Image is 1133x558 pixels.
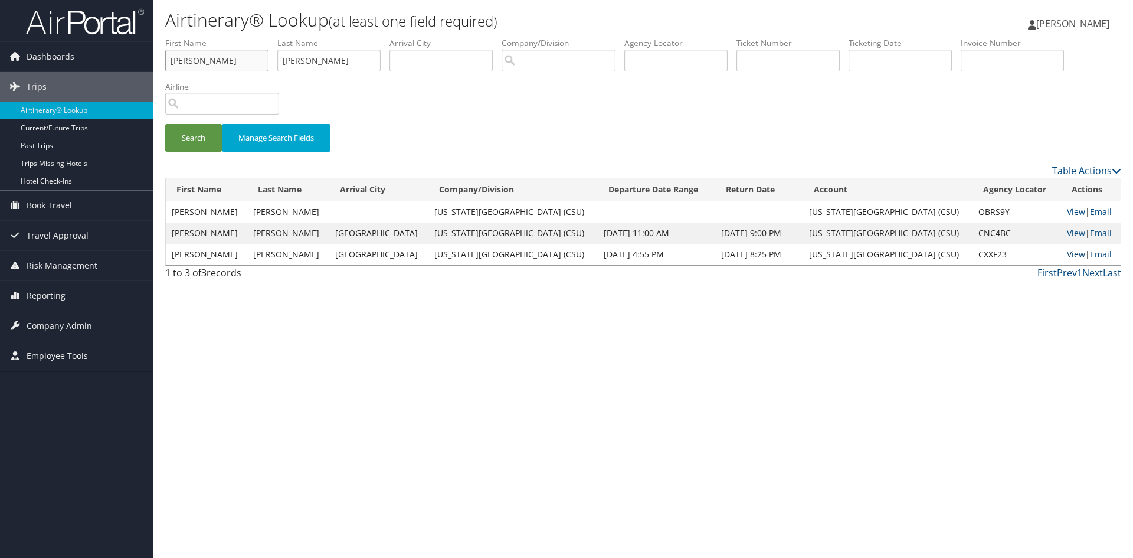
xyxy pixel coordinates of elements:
th: Agency Locator: activate to sort column ascending [972,178,1061,201]
label: Agency Locator [624,37,736,49]
th: Actions [1061,178,1121,201]
span: Reporting [27,281,66,311]
a: Email [1090,227,1112,239]
a: View [1067,227,1085,239]
td: | [1061,201,1121,223]
th: Company/Division [428,178,598,201]
th: Departure Date Range: activate to sort column ascending [598,178,715,201]
a: [PERSON_NAME] [1028,6,1121,41]
img: airportal-logo.png [26,8,144,35]
label: Ticketing Date [849,37,961,49]
a: Email [1090,249,1112,260]
td: [PERSON_NAME] [166,223,247,244]
label: Invoice Number [961,37,1073,49]
span: Risk Management [27,251,97,280]
td: [PERSON_NAME] [247,223,329,244]
td: [US_STATE][GEOGRAPHIC_DATA] (CSU) [803,201,972,223]
a: View [1067,249,1085,260]
a: First [1037,266,1057,279]
a: Next [1082,266,1103,279]
td: [US_STATE][GEOGRAPHIC_DATA] (CSU) [428,244,598,265]
td: CXXF23 [972,244,1061,265]
td: CNC4BC [972,223,1061,244]
td: [US_STATE][GEOGRAPHIC_DATA] (CSU) [428,223,598,244]
td: [PERSON_NAME] [247,201,329,223]
td: [GEOGRAPHIC_DATA] [329,244,428,265]
span: Travel Approval [27,221,89,250]
th: First Name: activate to sort column ascending [166,178,247,201]
button: Search [165,124,222,152]
span: Dashboards [27,42,74,71]
span: [PERSON_NAME] [1036,17,1109,30]
span: Employee Tools [27,341,88,371]
td: [US_STATE][GEOGRAPHIC_DATA] (CSU) [803,244,972,265]
td: OBRS9Y [972,201,1061,223]
td: [PERSON_NAME] [166,201,247,223]
h1: Airtinerary® Lookup [165,8,803,32]
span: Book Travel [27,191,72,220]
label: Arrival City [389,37,502,49]
button: Manage Search Fields [222,124,330,152]
label: Airline [165,81,288,93]
td: [PERSON_NAME] [166,244,247,265]
label: Company/Division [502,37,624,49]
a: Table Actions [1052,164,1121,177]
td: [GEOGRAPHIC_DATA] [329,223,428,244]
th: Last Name: activate to sort column ascending [247,178,329,201]
a: View [1067,206,1085,217]
td: [DATE] 11:00 AM [598,223,715,244]
span: 3 [201,266,207,279]
td: | [1061,223,1121,244]
td: | [1061,244,1121,265]
a: Email [1090,206,1112,217]
a: Prev [1057,266,1077,279]
td: [DATE] 4:55 PM [598,244,715,265]
label: First Name [165,37,277,49]
td: [DATE] 9:00 PM [715,223,803,244]
div: 1 to 3 of records [165,266,391,286]
th: Account: activate to sort column ascending [803,178,972,201]
span: Company Admin [27,311,92,341]
td: [US_STATE][GEOGRAPHIC_DATA] (CSU) [428,201,598,223]
label: Last Name [277,37,389,49]
span: Trips [27,72,47,102]
label: Ticket Number [736,37,849,49]
td: [DATE] 8:25 PM [715,244,803,265]
a: Last [1103,266,1121,279]
th: Arrival City: activate to sort column descending [329,178,428,201]
td: [PERSON_NAME] [247,244,329,265]
small: (at least one field required) [329,11,497,31]
a: 1 [1077,266,1082,279]
td: [US_STATE][GEOGRAPHIC_DATA] (CSU) [803,223,972,244]
th: Return Date: activate to sort column ascending [715,178,803,201]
